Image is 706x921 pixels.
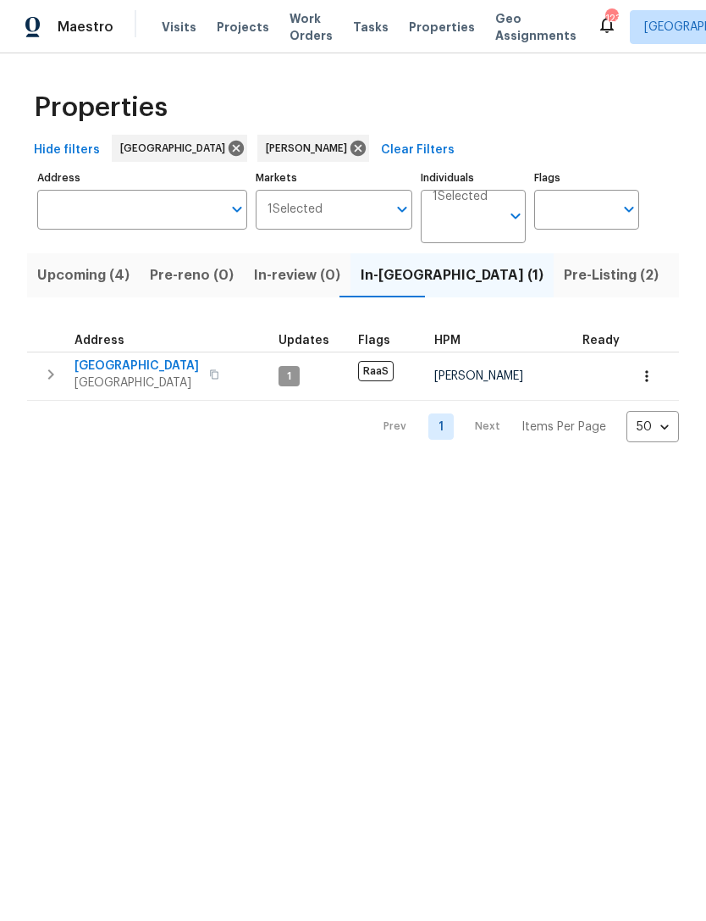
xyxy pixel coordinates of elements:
[374,135,461,166] button: Clear Filters
[381,140,455,161] span: Clear Filters
[217,19,269,36] span: Projects
[37,173,247,183] label: Address
[367,411,679,442] nav: Pagination Navigation
[582,335,620,347] span: Ready
[58,19,113,36] span: Maestro
[74,358,199,375] span: [GEOGRAPHIC_DATA]
[605,10,617,27] div: 123
[74,375,199,391] span: [GEOGRAPHIC_DATA]
[421,173,526,183] label: Individuals
[279,335,329,347] span: Updates
[428,413,454,440] a: Goto page 1
[268,203,323,217] span: 1 Selected
[358,361,394,381] span: RaaS
[256,173,413,183] label: Markets
[433,190,488,204] span: 1 Selected
[74,335,124,347] span: Address
[353,21,389,33] span: Tasks
[37,264,130,287] span: Upcoming (4)
[390,197,414,221] button: Open
[120,140,232,157] span: [GEOGRAPHIC_DATA]
[280,369,298,384] span: 1
[617,197,641,221] button: Open
[290,10,333,44] span: Work Orders
[358,335,390,347] span: Flags
[34,140,100,161] span: Hide filters
[257,135,369,162] div: [PERSON_NAME]
[626,405,679,449] div: 50
[434,370,523,382] span: [PERSON_NAME]
[564,264,659,287] span: Pre-Listing (2)
[34,99,168,116] span: Properties
[225,197,249,221] button: Open
[504,204,527,228] button: Open
[266,140,354,157] span: [PERSON_NAME]
[582,335,635,347] div: Earliest renovation start date (first business day after COE or Checkout)
[27,135,107,166] button: Hide filters
[434,335,461,347] span: HPM
[534,173,639,183] label: Flags
[150,264,234,287] span: Pre-reno (0)
[112,135,247,162] div: [GEOGRAPHIC_DATA]
[521,419,606,436] p: Items Per Page
[162,19,196,36] span: Visits
[254,264,340,287] span: In-review (0)
[495,10,576,44] span: Geo Assignments
[409,19,475,36] span: Properties
[361,264,543,287] span: In-[GEOGRAPHIC_DATA] (1)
